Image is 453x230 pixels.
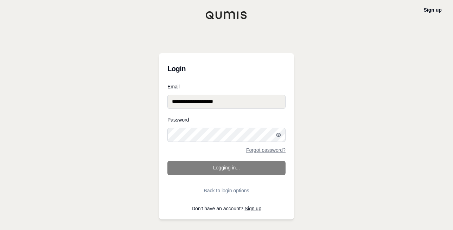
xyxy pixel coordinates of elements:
[167,184,286,198] button: Back to login options
[167,206,286,211] p: Don't have an account?
[246,148,286,153] a: Forgot password?
[424,7,442,13] a: Sign up
[205,11,248,19] img: Qumis
[245,206,261,211] a: Sign up
[167,62,286,76] h3: Login
[167,84,286,89] label: Email
[167,117,286,122] label: Password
